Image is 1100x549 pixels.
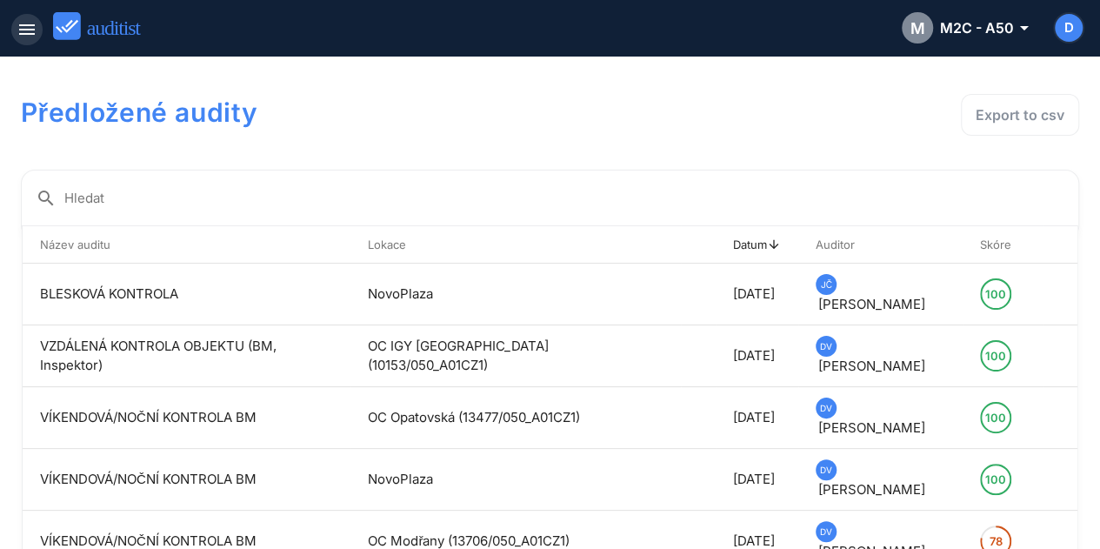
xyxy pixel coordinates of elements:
button: D [1053,12,1084,44]
span: [PERSON_NAME] [818,296,925,312]
span: [PERSON_NAME] [818,358,925,374]
td: [DATE] [716,387,798,449]
div: 100 [985,280,1006,308]
span: DV [820,398,832,418]
span: DV [820,522,832,541]
div: 100 [985,404,1006,432]
span: D [1064,18,1074,38]
h1: Předložené audity [21,94,656,131]
i: search [36,188,57,209]
th: Auditor: Not sorted. Activate to sort ascending. [798,226,963,264]
td: [DATE] [716,264,798,325]
td: VZDÁLENÁ KONTROLA OBJEKTU (BM, Inspektor) [23,325,350,387]
div: 100 [985,465,1006,493]
img: auditist_logo_new.svg [53,12,157,41]
button: MM2C - A50 [888,7,1041,49]
td: [DATE] [716,449,798,511]
td: NovoPlaza [350,264,681,325]
div: Export to csv [976,104,1064,125]
i: arrow_upward [767,238,781,251]
td: OC IGY [GEOGRAPHIC_DATA] (10153/050_A01CZ1) [350,325,681,387]
th: Skóre: Not sorted. Activate to sort ascending. [963,226,1043,264]
div: 100 [985,342,1006,370]
td: BLESKOVÁ KONTROLA [23,264,350,325]
span: DV [820,460,832,479]
span: DV [820,337,832,356]
input: Hledat [64,184,1064,212]
div: M2C - A50 [902,12,1027,44]
span: JČ [821,275,832,294]
td: OC Opatovská (13477/050_A01CZ1) [350,387,681,449]
span: [PERSON_NAME] [818,419,925,436]
th: : Not sorted. [1043,226,1077,264]
i: arrow_drop_down_outlined [1014,17,1027,38]
td: NovoPlaza [350,449,681,511]
th: Název auditu: Not sorted. Activate to sort ascending. [23,226,350,264]
th: : Not sorted. [681,226,716,264]
span: [PERSON_NAME] [818,481,925,498]
th: Datum: Sorted descending. Activate to remove sorting. [716,226,798,264]
td: VÍKENDOVÁ/NOČNÍ KONTROLA BM [23,449,350,511]
th: Lokace: Not sorted. Activate to sort ascending. [350,226,681,264]
button: Export to csv [961,94,1079,136]
i: menu [17,19,37,40]
td: VÍKENDOVÁ/NOČNÍ KONTROLA BM [23,387,350,449]
span: M [910,17,925,40]
td: [DATE] [716,325,798,387]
